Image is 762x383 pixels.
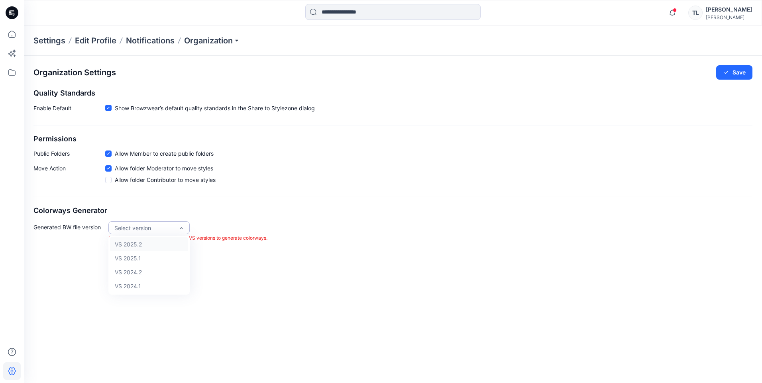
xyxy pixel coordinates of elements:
a: Notifications [126,35,175,46]
span: Allow folder Moderator to move styles [115,164,213,172]
span: Allow Member to create public folders [115,149,214,158]
span: Allow folder Contributor to move styles [115,176,216,184]
h2: Permissions [33,135,752,143]
p: Public Folders [33,149,105,158]
p: Select one of the latest 3 supported VS versions to generate colorways. [108,234,267,242]
span: Show Browzwear’s default quality standards in the Share to Stylezone dialog [115,104,315,112]
p: Generated BW file version [33,221,105,242]
p: Move Action [33,164,105,187]
h2: Quality Standards [33,89,752,98]
p: Enable Default [33,104,105,115]
div: TL [688,6,703,20]
h2: Colorways Generator [33,207,752,215]
p: Settings [33,35,65,46]
h2: Organization Settings [33,68,116,77]
div: VS 2024.1 [110,279,188,293]
div: VS 2024.2 [110,265,188,279]
div: VS 2025.1 [110,251,188,265]
a: Edit Profile [75,35,116,46]
div: Select version [114,224,174,232]
div: [PERSON_NAME] [706,14,752,20]
div: [PERSON_NAME] [706,5,752,14]
div: VS 2025.2 [110,237,188,251]
button: Save [716,65,752,80]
